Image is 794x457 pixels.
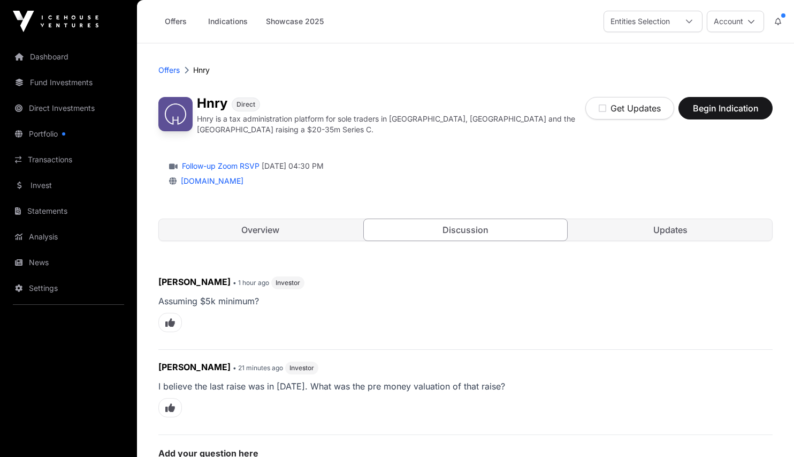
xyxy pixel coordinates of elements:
[154,11,197,32] a: Offers
[236,100,255,109] span: Direct
[289,364,314,372] span: Investor
[9,45,128,69] a: Dashboard
[259,11,331,32] a: Showcase 2025
[158,379,773,394] p: I believe the last raise was in [DATE]. What was the pre money valuation of that raise?
[678,108,773,118] a: Begin Indication
[158,294,773,309] p: Assuming $5k minimum?
[363,219,567,241] a: Discussion
[9,148,128,171] a: Transactions
[158,276,231,287] span: [PERSON_NAME]
[9,96,128,120] a: Direct Investments
[197,97,227,111] h1: Hnry
[740,406,794,457] iframe: Chat Widget
[9,122,128,146] a: Portfolio
[158,398,182,417] span: Like this comment
[9,251,128,274] a: News
[678,97,773,119] button: Begin Indication
[692,102,759,115] span: Begin Indication
[233,279,269,287] span: • 1 hour ago
[180,161,259,171] a: Follow-up Zoom RSVP
[177,176,243,185] a: [DOMAIN_NAME]
[9,199,128,223] a: Statements
[569,219,772,241] a: Updates
[159,219,772,241] nav: Tabs
[604,11,676,32] div: Entities Selection
[158,313,182,332] span: Like this comment
[585,97,674,119] button: Get Updates
[707,11,764,32] button: Account
[197,114,585,135] p: Hnry is a tax administration platform for sole traders in [GEOGRAPHIC_DATA], [GEOGRAPHIC_DATA] an...
[13,11,98,32] img: Icehouse Ventures Logo
[201,11,255,32] a: Indications
[9,174,128,197] a: Invest
[262,161,324,171] span: [DATE] 04:30 PM
[158,65,180,76] a: Offers
[9,276,128,300] a: Settings
[193,65,210,76] p: Hnry
[9,71,128,94] a: Fund Investments
[159,219,362,241] a: Overview
[9,225,128,249] a: Analysis
[158,97,193,131] img: Hnry
[233,364,283,372] span: • 21 minutes ago
[276,279,300,287] span: Investor
[158,362,231,372] span: [PERSON_NAME]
